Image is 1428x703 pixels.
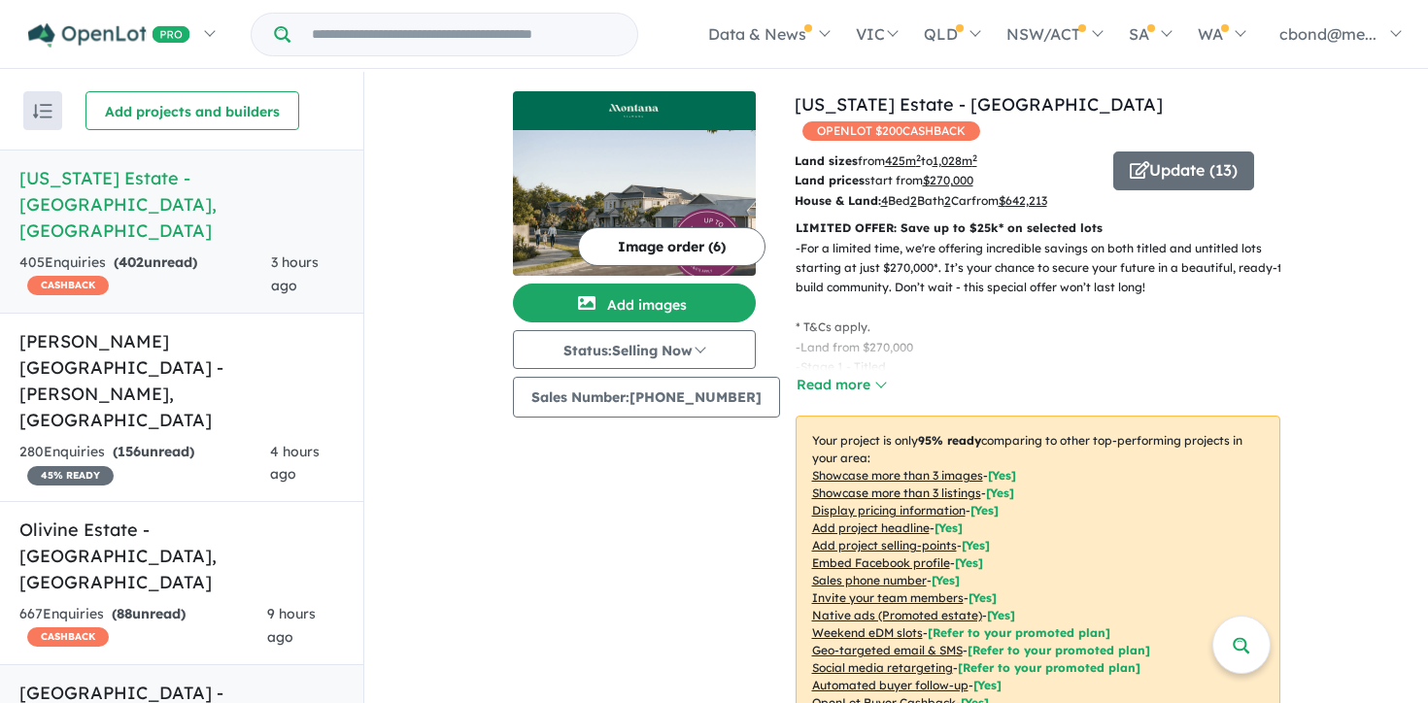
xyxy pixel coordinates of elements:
[812,555,950,570] u: Embed Facebook profile
[910,193,917,208] u: 2
[988,468,1016,483] span: [ Yes ]
[795,191,1099,211] p: Bed Bath Car from
[958,660,1140,675] span: [Refer to your promoted plan]
[19,517,344,595] h5: Olivine Estate - [GEOGRAPHIC_DATA] , [GEOGRAPHIC_DATA]
[19,251,271,298] div: 405 Enquir ies
[812,608,982,622] u: Native ads (Promoted estate)
[117,605,132,622] span: 88
[796,357,1296,417] p: - Stage 1 - Titled Stage 2 - Titled Stage 3 - Titles Q3 2025
[986,485,1014,500] span: [ Yes ]
[795,93,1163,116] a: [US_STATE] Estate - [GEOGRAPHIC_DATA]
[999,193,1047,208] u: $ 642,213
[812,573,927,587] u: Sales phone number
[113,443,194,460] strong: ( unread)
[932,573,960,587] span: [ Yes ]
[969,590,997,605] span: [ Yes ]
[114,253,197,271] strong: ( unread)
[944,193,951,208] u: 2
[27,276,109,295] span: CASHBACK
[271,253,319,294] span: 3 hours ago
[1279,24,1377,44] span: cbond@me...
[270,443,320,484] span: 4 hours ago
[812,678,969,692] u: Automated buyer follow-up
[795,151,1099,171] p: from
[916,152,921,163] sup: 2
[881,193,888,208] u: 4
[812,643,963,657] u: Geo-targeted email & SMS
[513,91,756,276] a: Montana Estate - Kilmore LogoMontana Estate - Kilmore
[802,121,980,141] span: OPENLOT $ 200 CASHBACK
[987,608,1015,622] span: [Yes]
[513,330,756,369] button: Status:Selling Now
[513,130,756,276] img: Montana Estate - Kilmore
[918,433,981,448] b: 95 % ready
[962,538,990,552] span: [ Yes ]
[513,284,756,322] button: Add images
[521,99,748,122] img: Montana Estate - Kilmore Logo
[118,443,141,460] span: 156
[970,503,999,518] span: [ Yes ]
[973,678,1002,692] span: [Yes]
[795,171,1099,190] p: start from
[812,520,930,535] u: Add project headline
[923,173,973,187] u: $ 270,000
[19,165,344,244] h5: [US_STATE] Estate - [GEOGRAPHIC_DATA] , [GEOGRAPHIC_DATA]
[935,520,963,535] span: [ Yes ]
[85,91,299,130] button: Add projects and builders
[795,173,865,187] b: Land prices
[796,218,1280,238] p: LIMITED OFFER: Save up to $25k* on selected lots
[28,23,190,48] img: Openlot PRO Logo White
[812,468,983,483] u: Showcase more than 3 images
[885,153,921,168] u: 425 m
[119,253,144,271] span: 402
[19,328,344,433] h5: [PERSON_NAME][GEOGRAPHIC_DATA] - [PERSON_NAME] , [GEOGRAPHIC_DATA]
[27,627,109,647] span: CASHBACK
[812,538,957,552] u: Add project selling-points
[33,104,52,118] img: sort.svg
[812,625,923,640] u: Weekend eDM slots
[955,555,983,570] span: [ Yes ]
[796,239,1296,338] p: - For a limited time, we're offering incredible savings on both titled and untitled lots starting...
[921,153,977,168] span: to
[972,152,977,163] sup: 2
[933,153,977,168] u: 1,028 m
[795,193,881,208] b: House & Land:
[812,485,981,500] u: Showcase more than 3 listings
[513,377,780,418] button: Sales Number:[PHONE_NUMBER]
[578,227,765,266] button: Image order (6)
[112,605,186,622] strong: ( unread)
[812,590,964,605] u: Invite your team members
[968,643,1150,657] span: [Refer to your promoted plan]
[795,153,858,168] b: Land sizes
[928,625,1110,640] span: [Refer to your promoted plan]
[1113,151,1254,190] button: Update (13)
[19,603,267,650] div: 667 Enquir ies
[267,605,316,646] span: 9 hours ago
[812,503,966,518] u: Display pricing information
[19,441,270,487] div: 280 Enquir ies
[294,14,633,55] input: Try estate name, suburb, builder or developer
[796,374,887,396] button: Read more
[796,338,1296,357] p: - Land from $270,000
[812,660,953,675] u: Social media retargeting
[27,466,114,485] span: 45 % READY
